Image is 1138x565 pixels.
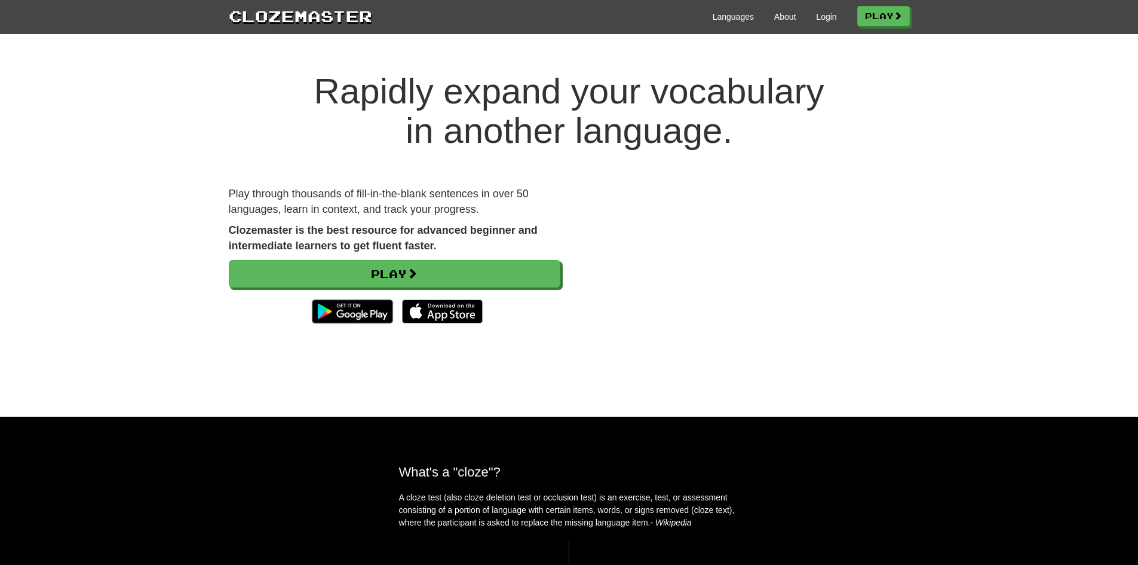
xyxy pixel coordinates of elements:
[229,5,372,27] a: Clozemaster
[651,518,692,527] em: - Wikipedia
[306,294,398,329] img: Get it on Google Play
[399,491,740,529] p: A cloze test (also cloze deletion test or occlusion test) is an exercise, test, or assessment con...
[857,6,910,26] a: Play
[399,465,740,480] h2: What's a "cloze"?
[229,260,560,288] a: Play
[229,187,560,217] p: Play through thousands of fill-in-the-blank sentences in over 50 languages, learn in context, and...
[816,11,836,23] a: Login
[402,300,483,323] img: Download_on_the_App_Store_Badge_US-UK_135x40-25178aeef6eb6b83b96f5f2d004eda3bffbb37122de64afbaef7...
[713,11,754,23] a: Languages
[774,11,796,23] a: About
[229,224,538,252] strong: Clozemaster is the best resource for advanced beginner and intermediate learners to get fluent fa...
